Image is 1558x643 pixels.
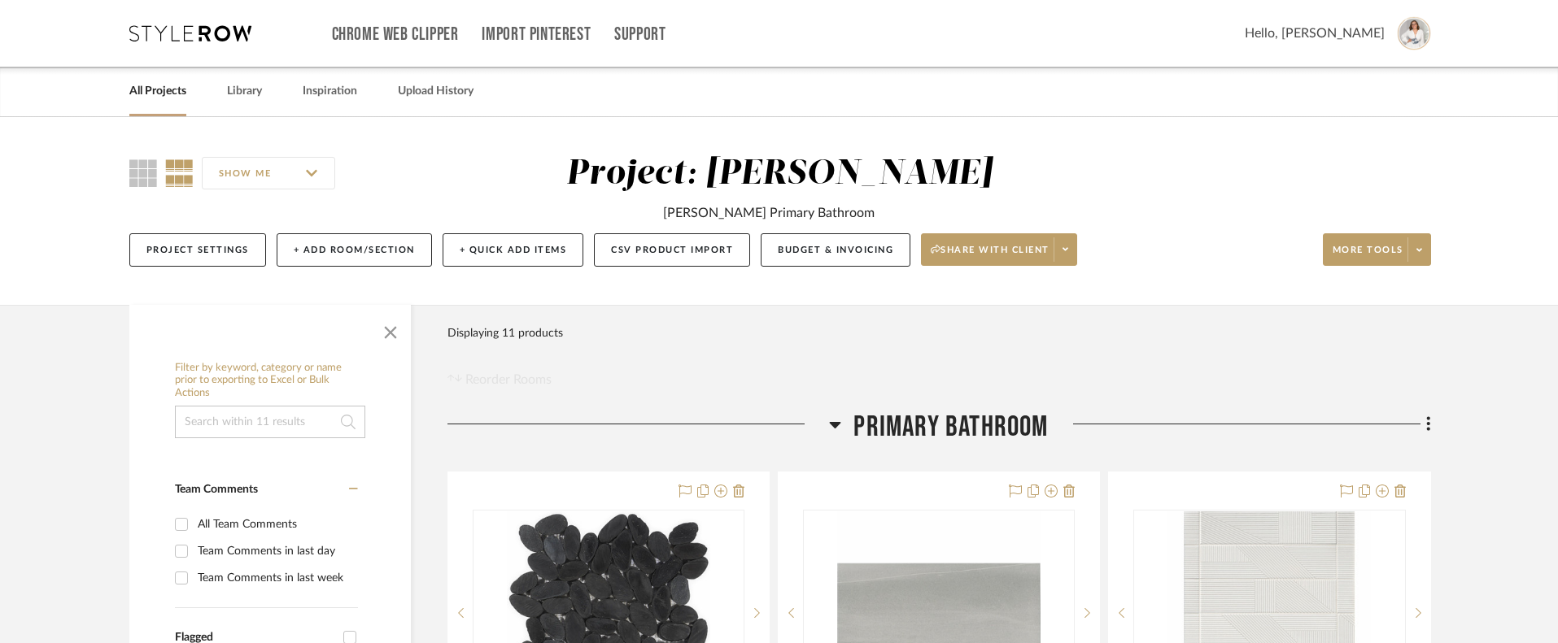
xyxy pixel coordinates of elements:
[931,244,1050,268] span: Share with client
[1245,24,1385,43] span: Hello, [PERSON_NAME]
[332,28,459,41] a: Chrome Web Clipper
[447,370,552,389] button: Reorder Rooms
[175,362,365,400] h6: Filter by keyword, category or name prior to exporting to Excel or Bulk Actions
[594,233,750,267] button: CSV Product Import
[198,511,354,537] div: All Team Comments
[443,233,584,267] button: + Quick Add Items
[921,233,1077,266] button: Share with client
[447,317,563,350] div: Displaying 11 products
[198,565,354,591] div: Team Comments in last week
[761,233,910,267] button: Budget & Invoicing
[398,80,474,102] a: Upload History
[614,28,666,41] a: Support
[303,80,357,102] a: Inspiration
[227,80,262,102] a: Library
[175,406,365,438] input: Search within 11 results
[663,203,875,223] div: [PERSON_NAME] Primary Bathroom
[175,484,258,495] span: Team Comments
[1397,16,1431,50] img: avatar
[482,28,591,41] a: Import Pinterest
[277,233,432,267] button: + Add Room/Section
[566,157,993,191] div: Project: [PERSON_NAME]
[465,370,552,389] span: Reorder Rooms
[198,538,354,564] div: Team Comments in last day
[853,410,1048,445] span: Primary Bathroom
[1333,244,1403,268] span: More tools
[129,80,186,102] a: All Projects
[374,313,407,345] button: Close
[129,233,266,267] button: Project Settings
[1323,233,1431,266] button: More tools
